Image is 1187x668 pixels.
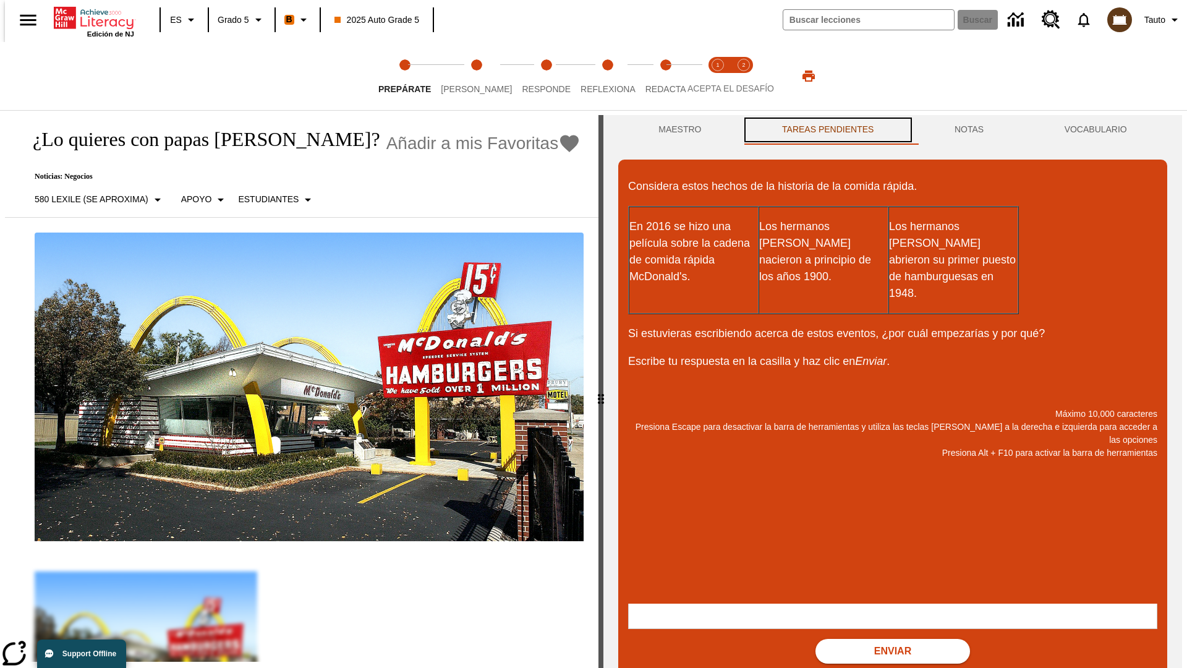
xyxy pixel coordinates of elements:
p: Los hermanos [PERSON_NAME] nacieron a principio de los años 1900. [759,218,888,285]
span: ES [170,14,182,27]
a: Centro de recursos, Se abrirá en una pestaña nueva. [1034,3,1068,36]
em: Enviar [855,355,887,367]
button: Grado: Grado 5, Elige un grado [213,9,271,31]
img: Uno de los primeros locales de McDonald's, con el icónico letrero rojo y los arcos amarillos. [35,233,584,542]
p: Escribe tu respuesta en la casilla y haz clic en . [628,353,1157,370]
p: Los hermanos [PERSON_NAME] abrieron su primer puesto de hamburguesas en 1948. [889,218,1018,302]
p: Estudiantes [238,193,299,206]
span: Reflexiona [581,84,636,94]
p: Noticias: Negocios [20,172,581,181]
span: ACEPTA EL DESAFÍO [687,83,774,93]
span: 2025 Auto Grade 5 [334,14,420,27]
span: Tauto [1144,14,1165,27]
p: Considera estos hechos de la historia de la comida rápida. [628,178,1157,195]
div: Portada [54,4,134,38]
span: Responde [522,84,571,94]
p: Presiona Escape para desactivar la barra de herramientas y utiliza las teclas [PERSON_NAME] a la ... [628,421,1157,447]
button: Abrir el menú lateral [10,2,46,38]
p: Presiona Alt + F10 para activar la barra de herramientas [628,447,1157,460]
text: 2 [742,62,745,68]
span: Redacta [645,84,686,94]
span: Support Offline [62,649,116,658]
button: Enviar [815,639,970,664]
button: TAREAS PENDIENTES [742,115,914,145]
button: Prepárate step 1 of 5 [368,42,441,110]
span: Prepárate [378,84,431,94]
p: Si estuvieras escribiendo acerca de estos eventos, ¿por cuál empezarías y por qué? [628,325,1157,342]
button: NOTAS [914,115,1024,145]
span: Añadir a mis Favoritas [386,134,559,153]
div: Pulsa la tecla de intro o la barra espaciadora y luego presiona las flechas de derecha e izquierd... [598,115,603,668]
button: Tipo de apoyo, Apoyo [176,189,234,211]
p: 580 Lexile (Se aproxima) [35,193,148,206]
button: Lenguaje: ES, Selecciona un idioma [164,9,204,31]
button: Acepta el desafío contesta step 2 of 2 [726,42,762,110]
h1: ¿Lo quieres con papas [PERSON_NAME]? [20,128,380,151]
div: activity [603,115,1182,668]
button: Escoja un nuevo avatar [1100,4,1139,36]
div: reading [5,115,598,662]
button: Imprimir [789,65,828,87]
a: Centro de información [1000,3,1034,37]
button: Seleccionar estudiante [233,189,320,211]
button: Seleccione Lexile, 580 Lexile (Se aproxima) [30,189,170,211]
button: Acepta el desafío lee step 1 of 2 [700,42,736,110]
input: Buscar campo [783,10,954,30]
button: Reflexiona step 4 of 5 [571,42,645,110]
body: Máximo 10,000 caracteres Presiona Escape para desactivar la barra de herramientas y utiliza las t... [5,10,181,21]
button: Support Offline [37,640,126,668]
button: Lee step 2 of 5 [431,42,522,110]
button: Añadir a mis Favoritas - ¿Lo quieres con papas fritas? [386,132,581,154]
img: avatar image [1107,7,1132,32]
span: B [286,12,292,27]
p: En 2016 se hizo una película sobre la cadena de comida rápida McDonald's. [629,218,758,285]
div: Instructional Panel Tabs [618,115,1167,145]
p: Máximo 10,000 caracteres [628,408,1157,421]
span: Grado 5 [218,14,249,27]
text: 1 [716,62,719,68]
button: Maestro [618,115,742,145]
button: Perfil/Configuración [1139,9,1187,31]
p: Apoyo [181,193,212,206]
button: Boost El color de la clase es anaranjado. Cambiar el color de la clase. [279,9,316,31]
button: VOCABULARIO [1024,115,1167,145]
button: Responde step 3 of 5 [512,42,581,110]
button: Redacta step 5 of 5 [636,42,696,110]
span: Edición de NJ [87,30,134,38]
a: Notificaciones [1068,4,1100,36]
span: [PERSON_NAME] [441,84,512,94]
